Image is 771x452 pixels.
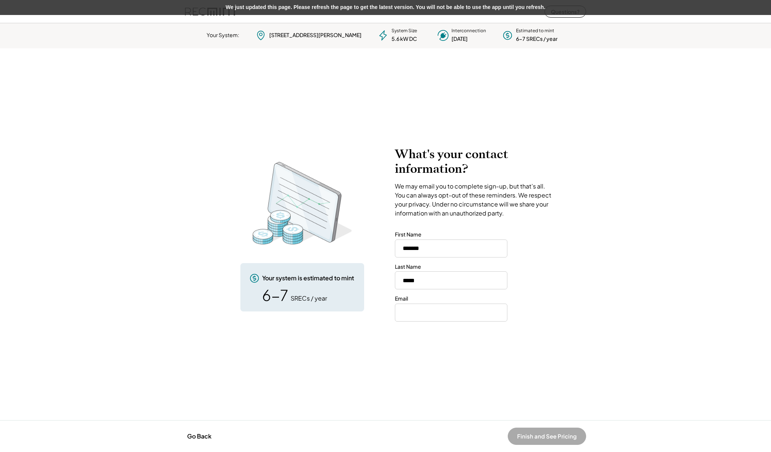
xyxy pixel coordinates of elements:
[451,28,486,34] div: Interconnection
[391,28,417,34] div: System Size
[242,158,362,248] img: RecMintArtboard%203%20copy%204.png
[269,31,361,39] div: [STREET_ADDRESS][PERSON_NAME]
[391,35,417,43] div: 5.6 kW DC
[395,147,554,176] h2: What's your contact information?
[262,274,354,282] div: Your system is estimated to mint
[516,35,558,43] div: 6-7 SRECs / year
[516,28,554,34] div: Estimated to mint
[508,428,586,445] button: Finish and See Pricing
[262,287,288,302] div: 6-7
[395,182,554,218] div: We may email you to complete sign-up, but that’s all. You can always opt-out of these reminders. ...
[395,295,408,302] div: Email
[451,35,468,43] div: [DATE]
[207,31,239,39] div: Your System:
[291,294,327,302] div: SRECs / year
[185,428,214,445] button: Go Back
[395,231,421,238] div: First Name
[395,263,421,271] div: Last Name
